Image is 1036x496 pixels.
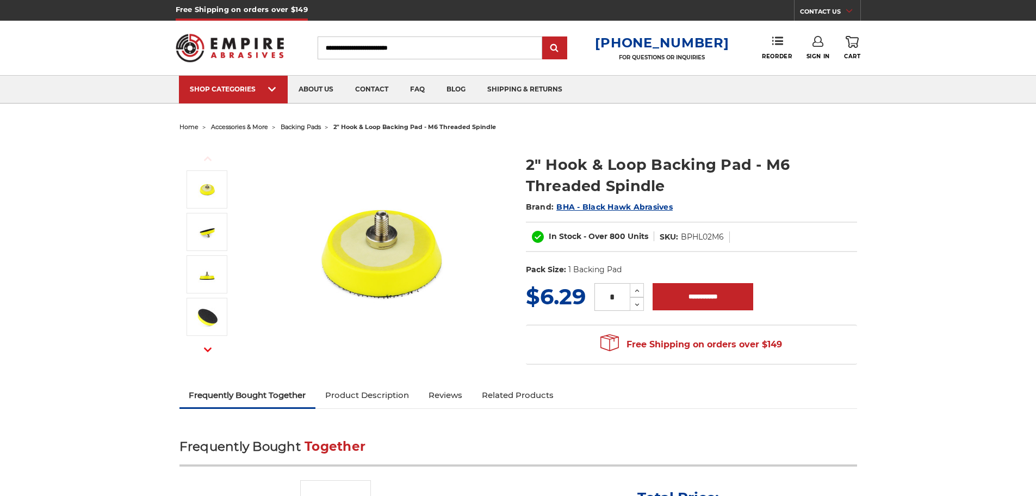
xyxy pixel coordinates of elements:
span: Free Shipping on orders over $149 [600,334,782,356]
dd: 1 Backing Pad [568,264,622,275]
a: contact [344,76,399,103]
img: 2-inch backing pad with an M6 threaded mandrel, highlighting the dense hooks for reliable sanding... [194,303,221,330]
h1: 2" Hook & Loop Backing Pad - M6 Threaded Spindle [526,154,857,197]
a: CONTACT US [800,5,860,21]
img: Empire Abrasives [176,27,284,69]
dd: BPHL02M6 [681,231,724,243]
a: Reorder [762,36,792,59]
button: Next [195,338,221,362]
span: $6.29 [526,283,586,310]
input: Submit [544,38,566,59]
span: Reorder [762,53,792,60]
span: In Stock [549,231,581,241]
span: Units [628,231,648,241]
p: FOR QUESTIONS OR INQUIRIES [595,54,729,61]
a: accessories & more [211,123,268,131]
a: backing pads [281,123,321,131]
img: 2-inch hook and loop backing pad with a durable M6 threaded spindle [194,176,221,203]
a: Product Description [315,383,419,407]
span: - Over [584,231,607,241]
span: Sign In [807,53,830,60]
a: faq [399,76,436,103]
img: 2-inch hook and loop backing pad with a durable M6 threaded spindle [272,143,490,360]
a: shipping & returns [476,76,573,103]
a: Reviews [419,383,472,407]
span: Brand: [526,202,554,212]
span: Cart [844,53,860,60]
dt: Pack Size: [526,264,566,275]
div: SHOP CATEGORIES [190,85,277,93]
a: Frequently Bought Together [179,383,316,407]
a: blog [436,76,476,103]
button: Previous [195,147,221,170]
img: 2-inch hook and loop backing pad with a smooth fastening surface and M6 threaded spindle, designe... [194,218,221,246]
a: Related Products [472,383,563,407]
a: about us [288,76,344,103]
dt: SKU: [660,231,678,243]
a: BHA - Black Hawk Abrasives [556,202,673,212]
span: Frequently Bought [179,439,301,454]
img: 2-inch hook and loop backing pad resting on a tapered edge with an M6 threaded arbor, showcasing ... [194,261,221,288]
a: home [179,123,198,131]
a: [PHONE_NUMBER] [595,35,729,51]
span: Together [305,439,365,454]
span: 2" hook & loop backing pad - m6 threaded spindle [333,123,496,131]
span: 800 [610,231,625,241]
a: Cart [844,36,860,60]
